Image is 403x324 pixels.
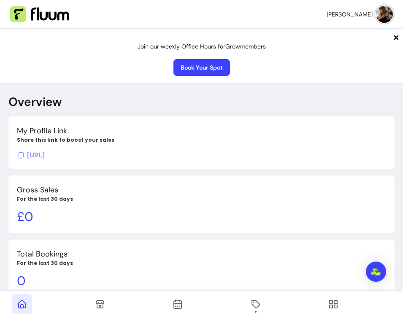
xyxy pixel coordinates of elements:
[8,94,62,110] p: Overview
[17,196,386,202] p: For the last 30 days
[17,137,386,143] p: Share this link to boost your sales
[173,59,230,76] a: Book Your Spot
[17,209,386,224] p: £ 0
[17,151,45,159] span: Click to copy
[17,273,386,289] p: 0
[327,6,393,23] button: avatar[PERSON_NAME]
[17,248,386,260] p: Total Bookings
[17,125,386,137] p: My Profile Link
[17,184,386,196] p: Gross Sales
[10,6,69,22] img: Fluum Logo
[327,10,373,19] span: [PERSON_NAME]
[138,42,266,51] p: Join our weekly Office Hours for Grow members
[17,260,386,267] p: For the last 30 days
[366,262,386,282] div: Open Intercom Messenger
[376,6,393,23] img: avatar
